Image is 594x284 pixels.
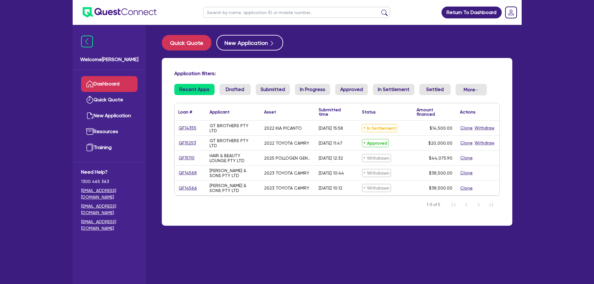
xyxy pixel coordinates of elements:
div: Applicant [210,110,229,114]
a: [EMAIL_ADDRESS][DOMAIN_NAME] [81,187,138,200]
span: Approved [362,139,389,147]
button: Withdraw [474,139,495,147]
img: new-application [86,112,94,119]
a: Quick Quote [162,35,216,51]
div: [DATE] 12:32 [319,156,343,161]
a: [EMAIL_ADDRESS][DOMAIN_NAME] [81,219,138,232]
span: $20,000.00 [428,141,452,146]
a: QF15253 [178,139,196,147]
span: Withdrawn [362,169,391,177]
div: [DATE] 10:12 [319,185,342,190]
div: 2025 POLLOGEN GENEO X [264,156,311,161]
a: [EMAIL_ADDRESS][DOMAIN_NAME] [81,203,138,216]
div: Submitted time [319,108,349,116]
a: Training [81,140,138,156]
div: [DATE] 15:58 [319,126,343,131]
div: Loan # [178,110,192,114]
span: $14,500.00 [430,126,452,131]
input: Search by name, application ID or mobile number... [203,7,390,18]
div: [PERSON_NAME] & SONS PTY LTD [210,183,257,193]
span: In Settlement [362,124,397,132]
div: 2022 TOYOTA CAMRY [264,141,309,146]
a: QF14568 [178,169,197,176]
div: 2022 KIA PICANTO [264,126,302,131]
a: Resources [81,124,138,140]
a: QF15110 [178,154,195,161]
button: Next Page [472,199,485,211]
img: quest-connect-logo-blue [83,7,157,17]
a: Approved [335,84,368,95]
img: training [86,144,94,151]
button: Previous Page [460,199,472,211]
a: Quick Quote [81,92,138,108]
span: $38,500.00 [429,171,452,176]
a: Dropdown toggle [503,4,519,21]
div: 2023 TOYOTA CAMRY [264,185,309,190]
a: Submitted [256,84,290,95]
span: 1-5 of 5 [427,202,440,208]
button: New Application [216,35,283,51]
img: quick-quote [86,96,94,103]
span: Welcome [PERSON_NAME] [80,56,138,63]
button: Clone [460,124,473,132]
span: Withdrawn [362,154,391,162]
button: Quick Quote [162,35,211,51]
div: GT BROTHERS PTY LTD [210,123,257,133]
div: [DATE] 10:44 [319,171,344,176]
button: Clone [460,139,473,147]
span: 1300 465 363 [81,178,138,185]
div: Amount financed [417,108,452,116]
div: [PERSON_NAME] & SONS PTY LTD [210,168,257,178]
span: $38,500.00 [429,185,452,190]
a: QF14566 [178,185,197,192]
button: Dropdown toggle [456,84,487,95]
button: Clone [460,154,473,161]
img: icon-menu-close [81,36,93,47]
a: In Progress [295,84,330,95]
div: Status [362,110,376,114]
a: Return To Dashboard [442,7,502,18]
span: Need Help? [81,168,138,176]
button: Last Page [485,199,497,211]
button: Withdraw [474,124,495,132]
a: In Settlement [373,84,414,95]
div: HAIR & BEAUTY LOUNGE PTY LTD [210,153,257,163]
div: 2023 TOYOTA CAMRY [264,171,309,176]
h4: Application filters: [174,70,500,76]
a: New Application [81,108,138,124]
button: Clone [460,185,473,192]
div: GT BROTHERS PTY LTD [210,138,257,148]
span: $44,075.90 [429,156,452,161]
button: First Page [447,199,460,211]
div: Asset [264,110,276,114]
a: Drafted [220,84,251,95]
a: QF14355 [178,124,197,132]
img: resources [86,128,94,135]
span: Withdrawn [362,184,391,192]
a: Dashboard [81,76,138,92]
a: Settled [419,84,451,95]
button: Clone [460,169,473,176]
a: Recent Apps [174,84,215,95]
div: [DATE] 11:47 [319,141,342,146]
div: Actions [460,110,476,114]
